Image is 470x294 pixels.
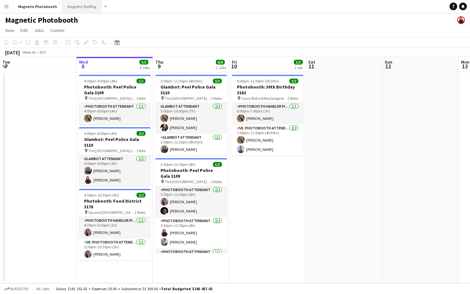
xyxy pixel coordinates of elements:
span: 7 [2,63,10,70]
span: Week 41 [21,50,37,55]
app-card-role: Sr. Photobooth Attendant1/15:30pm-10:30pm (5h)[PERSON_NAME] [79,239,151,260]
div: 2 Jobs [216,65,226,70]
app-card-role: Photobooth Handler Pick-Up/Drop-Off1/14:30pm-5:30pm (1h)[PERSON_NAME] [79,217,151,239]
div: [DATE] [5,49,20,56]
h1: Magnetic Photobooth [5,15,78,25]
app-job-card: 3:00pm-11:30pm (8h30m)3/3Glambot: Peel Police Gala 3110 The [GEOGRAPHIC_DATA] ([GEOGRAPHIC_DATA])... [155,75,227,156]
span: Total Budgeted $145 057.02 [161,286,212,291]
h3: Photobooth: 30th Birthday 3182 [232,84,303,96]
span: 3:00pm-11:30pm (8h30m) [161,79,203,83]
h3: Glambot: Peel Police Gala 3110 [79,136,151,148]
span: 2 Roles [135,210,145,215]
span: Square [GEOGRAPHIC_DATA] [GEOGRAPHIC_DATA] [88,210,135,215]
span: 2/2 [137,193,145,197]
span: 6:00pm-11:30pm (5h30m) [237,79,279,83]
app-card-role: Photobooth Handler Pick-Up/Drop-Off1/16:00pm-7:00pm (1h)[PERSON_NAME] [232,103,303,125]
span: 3 Roles [211,179,222,184]
h3: Glambot: Peel Police Gala 3110 [155,84,227,96]
span: 1/1 [137,79,145,83]
button: Magnetic Staffing [62,0,102,13]
span: Cluny Bistro & Boulangerie [241,96,284,101]
div: Salary $141 552.02 + Expenses $0.00 + Subsistence $3 505.00 = [56,286,212,291]
span: Jobs [34,27,44,33]
span: 2 Roles [211,96,222,101]
span: 3:30pm-11:30pm (8h) [161,162,195,167]
span: 2 Roles [287,96,298,101]
span: 8/8 [216,60,225,65]
span: 11 [307,63,315,70]
app-card-role: Glambot Attendant1/13:00pm-11:30pm (8h30m)[PERSON_NAME] [155,134,227,156]
div: 1 Job [294,65,302,70]
span: 8 [78,63,88,70]
a: Comms [48,26,67,35]
span: 4:00pm-8:00pm (4h) [84,79,117,83]
span: 5/5 [213,162,222,167]
span: Thu [155,59,163,65]
span: Sun [385,59,392,65]
span: 10 [231,63,237,70]
a: Edit [18,26,30,35]
span: Sat [308,59,315,65]
div: 3 Jobs [140,65,150,70]
span: 3/3 [289,79,298,83]
h3: Photobooth: Food District 3178 [79,198,151,210]
app-user-avatar: Maria Lopes [457,16,465,24]
div: EDT [40,50,46,55]
span: 5/5 [139,60,148,65]
app-job-card: 6:00pm-11:30pm (5h30m)3/3Photobooth: 30th Birthday 3182 Cluny Bistro & Boulangerie2 RolesPhotoboo... [232,75,303,156]
app-card-role: Glambot Attendant2/23:00pm-10:00pm (7h)[PERSON_NAME][PERSON_NAME] [155,103,227,134]
h3: Photobooth: Peel Police Gala 3109 [79,84,151,96]
span: Mon [461,59,469,65]
span: Tue [3,59,10,65]
span: The [GEOGRAPHIC_DATA] ([GEOGRAPHIC_DATA]) [88,96,136,101]
button: Budgeted [3,285,30,292]
span: Budgeted [10,287,29,291]
span: Comms [50,27,65,33]
span: Wed [79,59,88,65]
a: Jobs [32,26,46,35]
span: 1 Role [136,148,145,153]
span: 13 [460,63,469,70]
span: Edit [20,27,28,33]
app-card-role: Photobooth Attendant2/23:30pm-11:30pm (8h)[PERSON_NAME][PERSON_NAME] [155,217,227,248]
span: The [GEOGRAPHIC_DATA] ([GEOGRAPHIC_DATA]) [88,148,136,153]
span: 3/3 [213,79,222,83]
span: 2/2 [137,131,145,136]
span: 4:30pm-10:30pm (6h) [84,193,119,197]
app-job-card: 4:00pm-8:00pm (4h)2/2Glambot: Peel Police Gala 3110 The [GEOGRAPHIC_DATA] ([GEOGRAPHIC_DATA])1 Ro... [79,127,151,186]
app-card-role: Glambot Attendant2/24:00pm-8:00pm (4h)[PERSON_NAME][PERSON_NAME] [79,155,151,186]
h3: Photobooth: Peel Police Gala 3109 [155,167,227,179]
span: 12 [384,63,392,70]
span: 9 [154,63,163,70]
app-job-card: 4:00pm-8:00pm (4h)1/1Photobooth: Peel Police Gala 3109 The [GEOGRAPHIC_DATA] ([GEOGRAPHIC_DATA])1... [79,75,151,125]
app-card-role: Photobooth Attendant1/1 [155,248,227,270]
app-card-role: Photobooth Attendant1/14:00pm-8:00pm (4h)[PERSON_NAME] [79,103,151,125]
span: The [GEOGRAPHIC_DATA] ([GEOGRAPHIC_DATA]) [165,96,211,101]
span: View [5,27,14,33]
app-job-card: 4:30pm-10:30pm (6h)2/2Photobooth: Food District 3178 Square [GEOGRAPHIC_DATA] [GEOGRAPHIC_DATA]2 ... [79,189,151,260]
span: The [GEOGRAPHIC_DATA] ([GEOGRAPHIC_DATA]) [165,179,211,184]
span: 3/3 [294,60,303,65]
span: All jobs [35,286,51,291]
span: 1 Role [136,96,145,101]
button: Magnetic Photobooth [13,0,62,13]
span: 4:00pm-8:00pm (4h) [84,131,117,136]
app-card-role: Sr. Photobooth Attendant2/27:00pm-11:30pm (4h30m)[PERSON_NAME][PERSON_NAME] [232,125,303,156]
app-job-card: 3:30pm-11:30pm (8h)5/5Photobooth: Peel Police Gala 3109 The [GEOGRAPHIC_DATA] ([GEOGRAPHIC_DATA])... [155,158,227,253]
app-card-role: Photobooth Attendant2/23:30pm-11:30pm (8h)[PERSON_NAME][PERSON_NAME] [155,186,227,217]
span: Fri [232,59,237,65]
a: View [3,26,17,35]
